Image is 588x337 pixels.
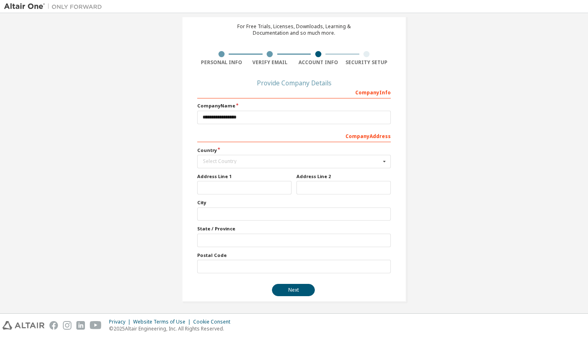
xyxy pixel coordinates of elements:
img: Altair One [4,2,106,11]
label: Address Line 1 [197,173,292,180]
div: Company Address [197,129,391,142]
div: Company Info [197,85,391,98]
div: Provide Company Details [197,80,391,85]
div: For Free Trials, Licenses, Downloads, Learning & Documentation and so much more. [237,23,351,36]
div: Personal Info [197,59,246,66]
button: Next [272,284,315,296]
label: State / Province [197,225,391,232]
div: Create an Altair One Account [228,9,360,18]
div: Cookie Consent [193,319,235,325]
img: altair_logo.svg [2,321,45,330]
img: youtube.svg [90,321,102,330]
label: Country [197,147,391,154]
div: Select Country [203,159,381,164]
label: City [197,199,391,206]
p: © 2025 Altair Engineering, Inc. All Rights Reserved. [109,325,235,332]
label: Address Line 2 [296,173,391,180]
label: Postal Code [197,252,391,259]
img: instagram.svg [63,321,71,330]
label: Company Name [197,103,391,109]
img: facebook.svg [49,321,58,330]
div: Privacy [109,319,133,325]
img: linkedin.svg [76,321,85,330]
div: Website Terms of Use [133,319,193,325]
div: Security Setup [343,59,391,66]
div: Account Info [294,59,343,66]
div: Verify Email [246,59,294,66]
